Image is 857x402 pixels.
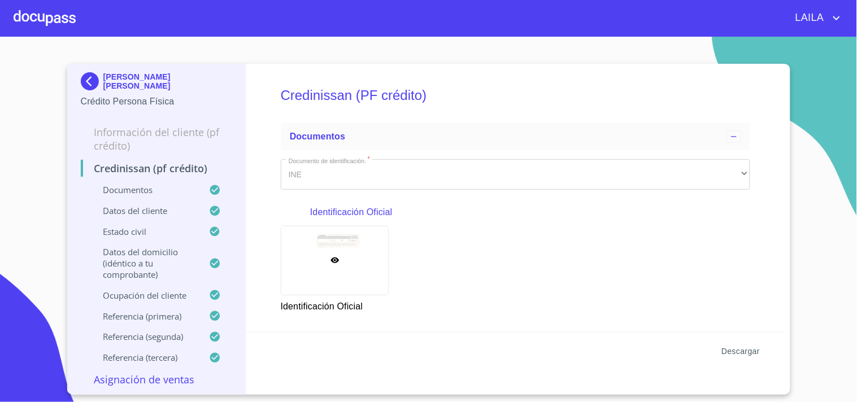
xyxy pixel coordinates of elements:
span: LAILA [787,9,830,27]
span: Descargar [721,344,760,359]
p: [PERSON_NAME] [PERSON_NAME] [103,72,233,90]
span: Documentos [290,132,345,141]
h5: Credinissan (PF crédito) [281,72,750,119]
img: Docupass spot blue [81,72,103,90]
p: Referencia (segunda) [81,331,210,342]
p: Estado civil [81,226,210,237]
p: Ocupación del Cliente [81,290,210,301]
p: Información del cliente (PF crédito) [81,125,233,152]
p: Credinissan (PF crédito) [81,161,233,175]
p: Identificación Oficial [310,206,720,219]
button: Descargar [717,341,764,362]
p: Referencia (primera) [81,311,210,322]
p: Datos del domicilio (idéntico a tu comprobante) [81,246,210,280]
p: Crédito Persona Física [81,95,233,108]
p: Referencia (tercera) [81,352,210,363]
div: Documentos [281,123,750,150]
button: account of current user [787,9,843,27]
p: Identificación Oficial [281,295,388,313]
p: Asignación de Ventas [81,373,233,386]
p: Comprobante de Domicilio [310,329,720,343]
div: [PERSON_NAME] [PERSON_NAME] [81,72,233,95]
p: Datos del cliente [81,205,210,216]
div: INE [281,159,750,190]
p: Documentos [81,184,210,195]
